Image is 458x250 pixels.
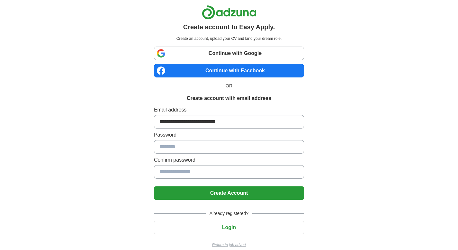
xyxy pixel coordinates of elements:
[202,5,256,20] img: Adzuna logo
[154,131,304,139] label: Password
[155,36,303,41] p: Create an account, upload your CV and land your dream role.
[206,210,252,217] span: Already registered?
[183,22,275,32] h1: Create account to Easy Apply.
[154,186,304,200] button: Create Account
[154,106,304,114] label: Email address
[187,94,271,102] h1: Create account with email address
[222,83,236,89] span: OR
[154,156,304,164] label: Confirm password
[154,242,304,248] a: Return to job advert
[154,221,304,234] button: Login
[154,225,304,230] a: Login
[154,64,304,77] a: Continue with Facebook
[154,47,304,60] a: Continue with Google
